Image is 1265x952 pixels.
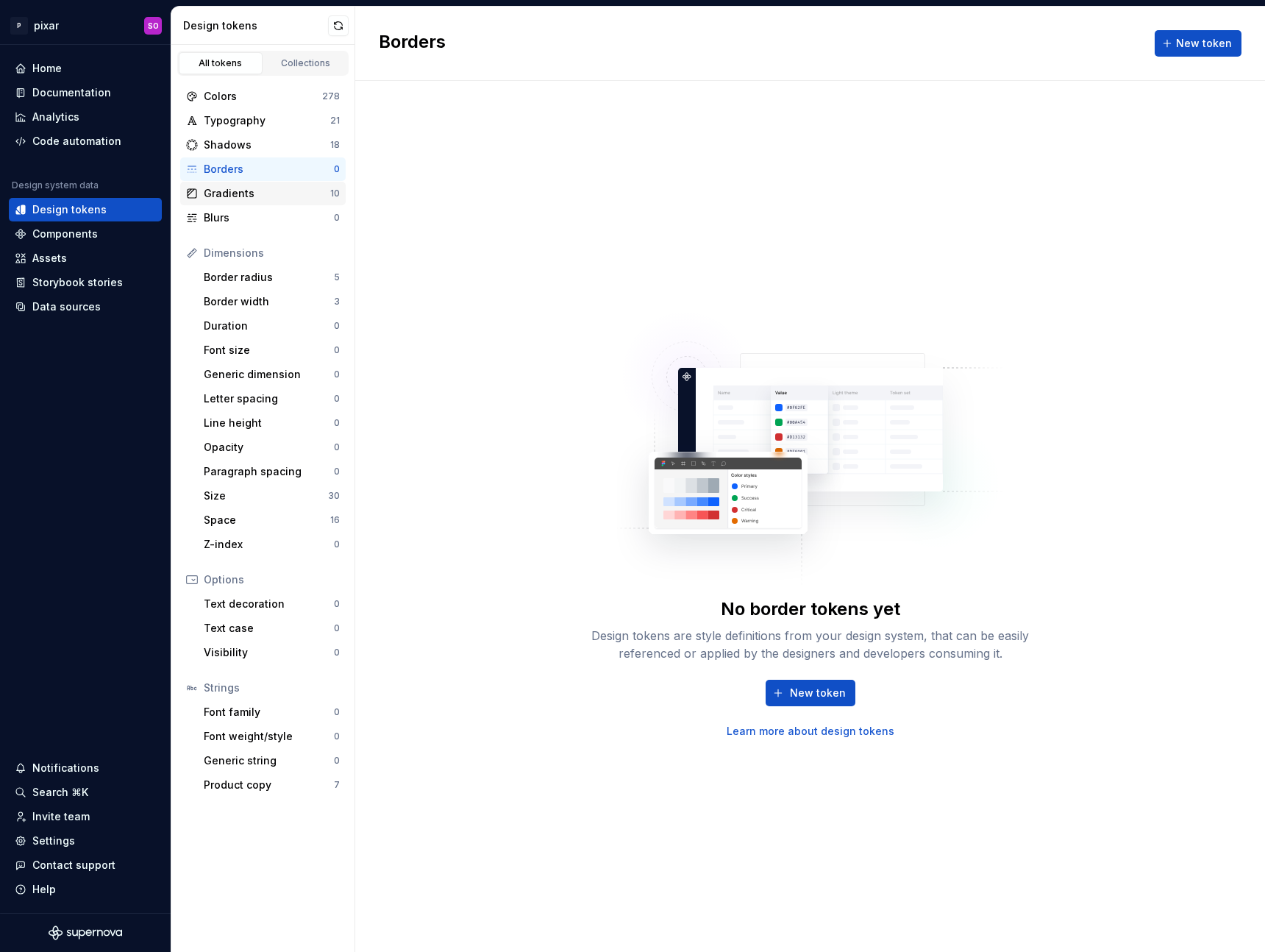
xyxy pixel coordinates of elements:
div: Gradients [204,186,330,201]
div: 0 [334,212,340,224]
div: Design tokens [183,18,328,33]
div: Space [204,513,330,527]
a: Components [9,222,162,246]
div: Letter spacing [204,391,334,406]
div: Home [32,61,62,76]
div: 3 [334,296,340,308]
div: Strings [204,681,340,695]
div: Assets [32,251,67,266]
div: Data sources [32,299,101,314]
div: 278 [322,90,340,102]
a: Z-index0 [198,533,346,556]
div: P [10,17,28,35]
a: Line height0 [198,411,346,435]
div: 0 [334,755,340,767]
button: New token [766,680,855,706]
div: Dimensions [204,246,340,260]
div: Documentation [32,85,111,100]
button: Search ⌘K [9,781,162,804]
div: 5 [334,271,340,283]
a: Documentation [9,81,162,104]
div: Notifications [32,761,99,775]
div: 30 [328,490,340,502]
div: Storybook stories [32,275,123,290]
a: Assets [9,246,162,270]
a: Generic string0 [198,749,346,772]
a: Analytics [9,105,162,129]
a: Generic dimension0 [198,363,346,386]
div: 0 [334,466,340,477]
div: Components [32,227,98,241]
a: Borders0 [180,157,346,181]
button: Help [9,878,162,901]
a: Text decoration0 [198,592,346,616]
div: Border width [204,294,334,309]
a: Data sources [9,295,162,319]
div: Border radius [204,270,334,285]
div: 7 [334,779,340,791]
a: Font family0 [198,700,346,724]
div: Colors [204,89,322,104]
div: SO [148,20,159,32]
a: Visibility0 [198,641,346,664]
div: 0 [334,647,340,658]
div: All tokens [184,57,257,69]
button: New token [1155,30,1241,57]
a: Duration0 [198,314,346,338]
div: 10 [330,188,340,199]
div: Borders [204,162,334,177]
button: Notifications [9,756,162,780]
div: Visibility [204,645,334,660]
a: Product copy7 [198,773,346,797]
a: Opacity0 [198,436,346,459]
div: Invite team [32,809,90,824]
a: Blurs0 [180,206,346,230]
div: Design system data [12,180,99,191]
div: pixar [34,18,59,33]
button: PpixarSO [3,10,168,41]
div: 0 [334,393,340,405]
div: Typography [204,113,330,128]
div: Font family [204,705,334,720]
div: 0 [334,369,340,380]
div: 0 [334,731,340,742]
a: Font size0 [198,338,346,362]
div: Paragraph spacing [204,464,334,479]
span: New token [790,686,846,700]
a: Border radius5 [198,266,346,289]
div: 0 [334,598,340,610]
div: Font size [204,343,334,358]
a: Design tokens [9,198,162,221]
div: Product copy [204,778,334,792]
div: Line height [204,416,334,430]
a: Gradients10 [180,182,346,205]
div: Settings [32,834,75,848]
div: Text decoration [204,597,334,611]
h2: Borders [379,30,446,57]
div: 0 [334,417,340,429]
a: Paragraph spacing0 [198,460,346,483]
div: Contact support [32,858,115,873]
div: Z-index [204,537,334,552]
div: 0 [334,706,340,718]
a: Space16 [198,508,346,532]
div: Design tokens [32,202,107,217]
div: Collections [269,57,343,69]
div: Help [32,882,56,897]
div: Font weight/style [204,729,334,744]
div: Analytics [32,110,79,124]
a: Font weight/style0 [198,725,346,748]
div: Generic dimension [204,367,334,382]
div: Design tokens are style definitions from your design system, that can be easily referenced or app... [575,627,1046,662]
div: Text case [204,621,334,636]
a: Letter spacing0 [198,387,346,411]
div: 0 [334,622,340,634]
div: 18 [330,139,340,151]
a: Storybook stories [9,271,162,294]
a: Home [9,57,162,80]
a: Colors278 [180,85,346,108]
div: 0 [334,539,340,550]
div: Options [204,572,340,587]
div: Size [204,489,328,503]
button: Contact support [9,853,162,877]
